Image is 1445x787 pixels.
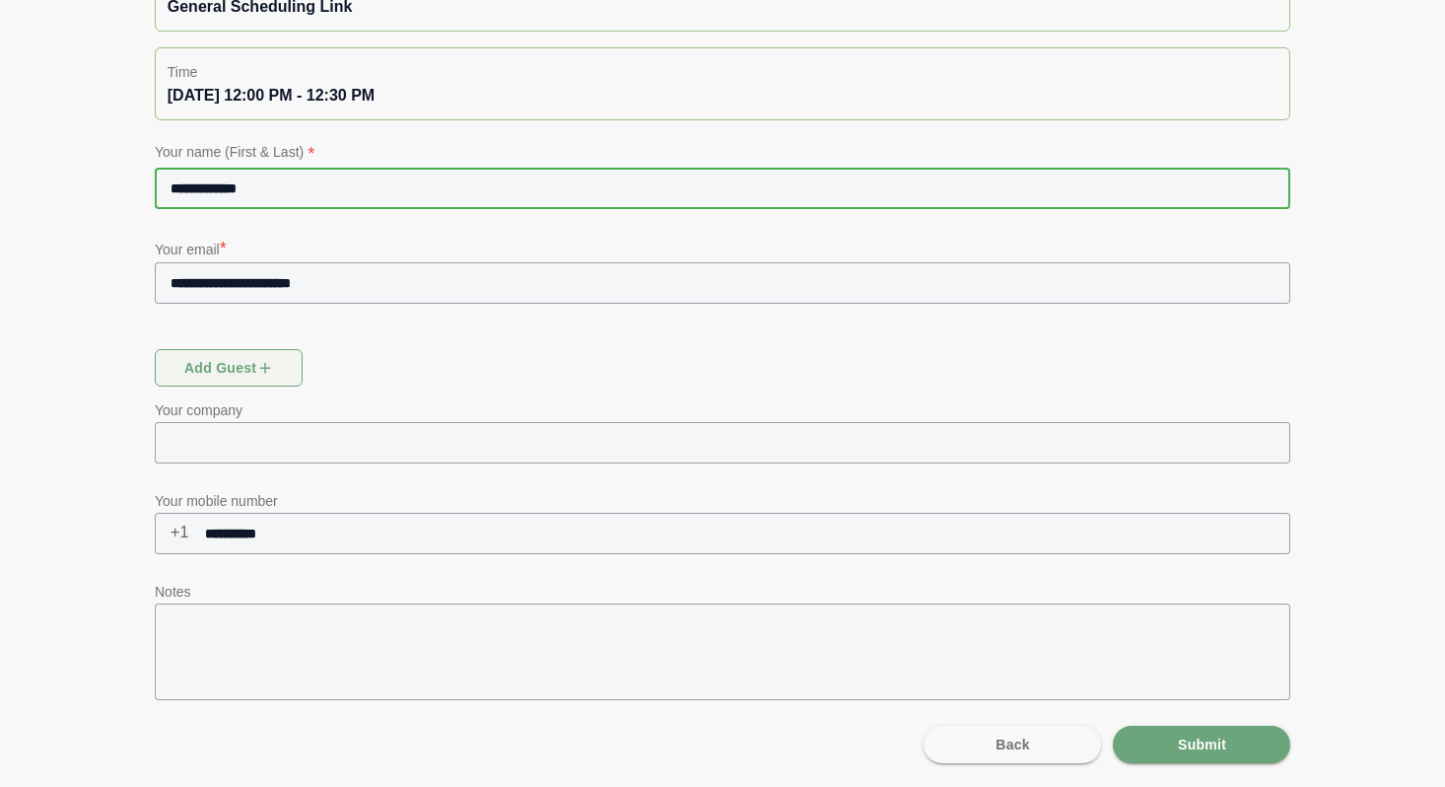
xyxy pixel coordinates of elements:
p: Your name (First & Last) [155,140,1290,168]
span: Add guest [183,349,275,387]
span: Submit [1177,726,1226,763]
div: [DATE] 12:00 PM - 12:30 PM [168,84,1277,107]
p: Time [168,60,1277,84]
p: Your email [155,235,1290,262]
p: Your mobile number [155,489,1290,513]
button: Back [924,726,1101,763]
span: +1 [155,513,189,552]
p: Notes [155,580,1290,604]
span: Back [995,726,1030,763]
button: Submit [1113,726,1290,763]
button: Add guest [155,349,303,387]
p: Your company [155,398,1290,422]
